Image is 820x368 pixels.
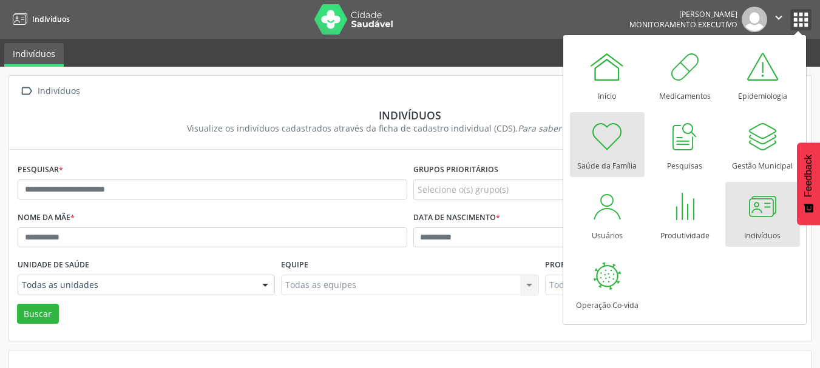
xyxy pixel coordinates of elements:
[797,142,820,225] button: Feedback - Mostrar pesquisa
[648,182,722,247] a: Produtividade
[772,11,785,24] i: 
[418,183,509,196] span: Selecione o(s) grupo(s)
[629,9,737,19] div: [PERSON_NAME]
[4,43,64,67] a: Indivíduos
[725,182,800,247] a: Indivíduos
[18,209,75,227] label: Nome da mãe
[629,19,737,30] span: Monitoramento Executivo
[570,252,645,316] a: Operação Co-vida
[17,304,59,324] button: Buscar
[570,112,645,177] a: Saúde da Família
[725,112,800,177] a: Gestão Municipal
[725,42,800,107] a: Epidemiologia
[518,122,633,134] i: Para saber mais,
[22,279,250,291] span: Todas as unidades
[32,14,70,24] span: Indivíduos
[35,82,82,100] div: Indivíduos
[26,122,794,135] div: Visualize os indivíduos cadastrados através da ficha de cadastro individual (CDS).
[413,209,500,227] label: Data de nascimento
[18,82,35,100] i: 
[281,256,308,275] label: Equipe
[8,9,70,29] a: Indivíduos
[18,161,63,179] label: Pesquisar
[18,82,82,100] a:  Indivíduos
[767,7,790,32] button: 
[790,9,812,30] button: apps
[570,182,645,247] a: Usuários
[26,109,794,122] div: Indivíduos
[742,7,767,32] img: img
[570,42,645,107] a: Início
[648,112,722,177] a: Pesquisas
[18,256,89,275] label: Unidade de saúde
[545,256,600,275] label: Profissional
[648,42,722,107] a: Medicamentos
[413,161,498,179] label: Grupos prioritários
[803,155,814,197] span: Feedback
